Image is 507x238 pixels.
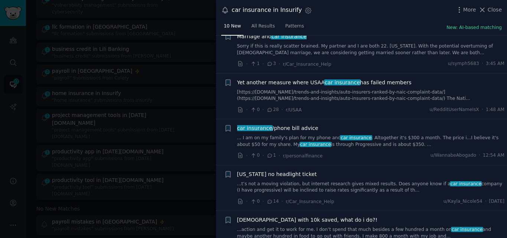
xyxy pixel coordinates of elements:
[237,43,505,56] a: Sorry if this is really scatter brained. My partner and I are both 22. [US_STATE]. With the poten...
[485,198,487,205] span: ·
[479,152,480,159] span: ·
[237,79,412,87] span: Yet another measure where USAA has failed members
[431,152,476,159] span: u/WannabeAbogado
[237,89,505,102] a: [https://[DOMAIN_NAME]/trends-and-insights/auto-insurers-ranked-by-naic-complaint-data/](https://...
[286,107,302,113] span: r/USAA
[250,61,259,67] span: 1
[266,198,279,205] span: 14
[478,6,502,14] button: Close
[300,142,332,147] span: car insurance
[283,62,331,67] span: r/Car_Insurance_Help
[483,152,504,159] span: 12:54 AM
[237,216,377,224] a: [DEMOGRAPHIC_DATA] with 10k saved, what do i do?!
[237,33,307,40] a: Marriage andcar insurance
[482,107,483,113] span: ·
[262,60,264,68] span: ·
[285,23,304,30] span: Patterns
[237,181,505,194] a: ...t’s not a moving violation, but internet research gives mixed results. Does anyone know if aca...
[279,152,280,160] span: ·
[251,23,275,30] span: All Results
[266,61,276,67] span: 3
[236,125,273,131] span: car insurance
[340,135,372,140] span: car insurance
[281,198,283,205] span: ·
[246,198,248,205] span: ·
[488,6,502,14] span: Close
[451,227,483,232] span: car insurance
[429,107,479,113] span: u/RedditUserNameIsX
[246,152,248,160] span: ·
[250,198,259,205] span: 0
[455,6,476,14] button: More
[246,106,248,114] span: ·
[250,152,259,159] span: 0
[486,61,504,67] span: 3:45 AM
[450,181,482,186] span: car insurance
[249,20,277,36] a: All Results
[237,33,307,40] span: Marriage and
[237,170,317,178] a: [US_STATE] no headlight ticket
[221,20,243,36] a: 10 New
[237,124,318,132] span: /phone bill advice
[246,60,248,68] span: ·
[250,107,259,113] span: 0
[262,198,264,205] span: ·
[324,79,360,85] span: car insurance
[266,107,279,113] span: 28
[237,135,505,148] a: ... I am on my family's plan for my phone andcar insurance. Altogether it's $300 a month. The pri...
[286,199,334,204] span: r/Car_Insurance_Help
[447,25,502,31] button: New: AI-based matching
[283,153,323,159] span: r/personalfinance
[262,106,264,114] span: ·
[237,79,412,87] a: Yet another measure where USAAcar insurancehas failed members
[266,152,276,159] span: 1
[444,198,483,205] span: u/Kayla_Nicole54
[482,61,483,67] span: ·
[281,106,283,114] span: ·
[486,107,504,113] span: 1:48 AM
[224,23,241,30] span: 10 New
[271,33,307,39] span: car insurance
[463,6,476,14] span: More
[237,124,318,132] a: car insurance/phone bill advice
[283,20,307,36] a: Patterns
[279,60,280,68] span: ·
[232,6,302,15] div: car insurance in Insurify
[448,61,479,67] span: u/symph5683
[489,198,504,205] span: [DATE]
[262,152,264,160] span: ·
